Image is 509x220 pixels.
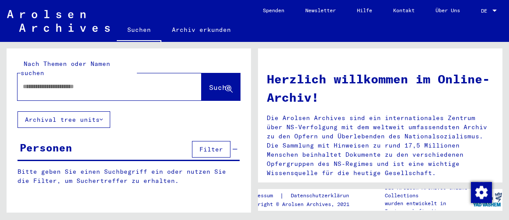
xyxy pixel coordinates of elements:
[20,140,72,155] div: Personen
[7,10,110,32] img: Arolsen_neg.svg
[245,191,280,200] a: Impressum
[17,111,110,128] button: Archival tree units
[17,167,240,186] p: Bitte geben Sie einen Suchbegriff ein oder nutzen Sie die Filter, um Suchertreffer zu erhalten.
[385,199,472,215] p: wurden entwickelt in Partnerschaft mit
[21,60,110,77] mat-label: Nach Themen oder Namen suchen
[202,73,240,100] button: Suche
[471,182,492,203] img: Zustimmung ändern
[209,83,231,92] span: Suche
[245,191,363,200] div: |
[481,8,491,14] span: DE
[245,200,363,208] p: Copyright © Arolsen Archives, 2021
[284,191,363,200] a: Datenschutzerklärung
[267,113,494,178] p: Die Arolsen Archives sind ein internationales Zentrum über NS-Verfolgung mit dem weltweit umfasse...
[192,141,230,158] button: Filter
[117,19,161,42] a: Suchen
[161,19,241,40] a: Archiv erkunden
[199,145,223,153] span: Filter
[385,184,472,199] p: Die Arolsen Archives Online-Collections
[267,70,494,107] h1: Herzlich willkommen im Online-Archiv!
